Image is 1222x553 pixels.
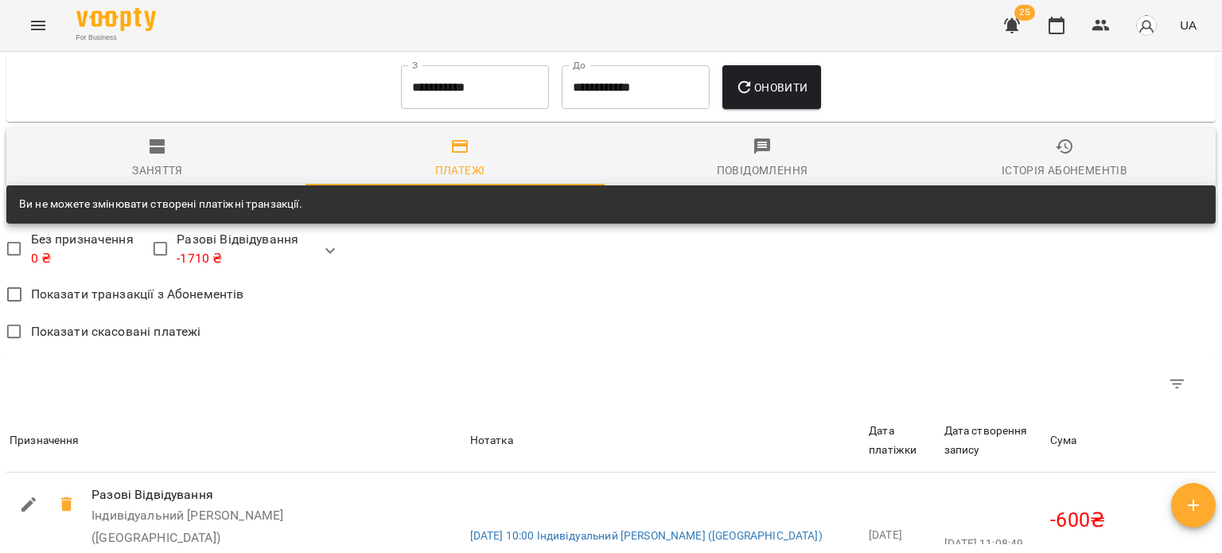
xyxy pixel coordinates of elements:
p: Разові Відвідування [91,485,392,504]
div: Сума [1050,431,1077,450]
div: Заняття [132,161,183,180]
div: Повідомлення [717,161,808,180]
div: Історія абонементів [1002,161,1127,180]
span: Показати транзакції з Абонементів [31,285,244,304]
div: Нотатка [470,431,513,450]
div: Table Toolbar [6,358,1216,409]
h6: Індивідуальний [PERSON_NAME] ([GEOGRAPHIC_DATA]) [91,504,392,548]
img: Voopty Logo [76,8,156,31]
button: Menu [19,6,57,45]
span: Призначення [10,431,464,450]
span: 25 [1014,5,1035,21]
div: Sort [869,422,937,459]
p: 0 ₴ [31,249,134,268]
div: Sort [944,422,1045,459]
div: Дата платіжки [869,422,937,459]
span: [DATE] 11:08:49 [944,537,1023,550]
span: Оновити [735,78,808,97]
a: [DATE] 10:00 Індивідуальний [PERSON_NAME] ([GEOGRAPHIC_DATA]) [470,529,823,542]
span: Показати скасовані платежі [31,322,201,341]
span: For Business [76,33,156,43]
div: Sort [470,431,513,450]
span: Разові Відвідування [177,230,298,267]
div: Призначення [10,431,80,450]
img: avatar_s.png [1135,14,1158,37]
div: Sort [10,431,80,450]
button: UA [1173,10,1203,40]
div: Sort [1050,431,1077,450]
span: Сума [1050,431,1212,450]
span: UA [1180,17,1197,33]
div: Платежі [435,161,485,180]
button: Фільтр [1158,365,1197,403]
button: Оновити [722,65,820,110]
div: Дата створення запису [944,422,1045,459]
p: -1710 ₴ [177,249,298,268]
p: -600 ₴ [1050,505,1212,535]
span: -600₴ Скасувати транзакцію? [48,485,86,524]
span: Нотатка [470,431,862,450]
div: Ви не можете змінювати створені платіжні транзакції. [19,190,302,219]
span: Без призначення [31,230,134,267]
